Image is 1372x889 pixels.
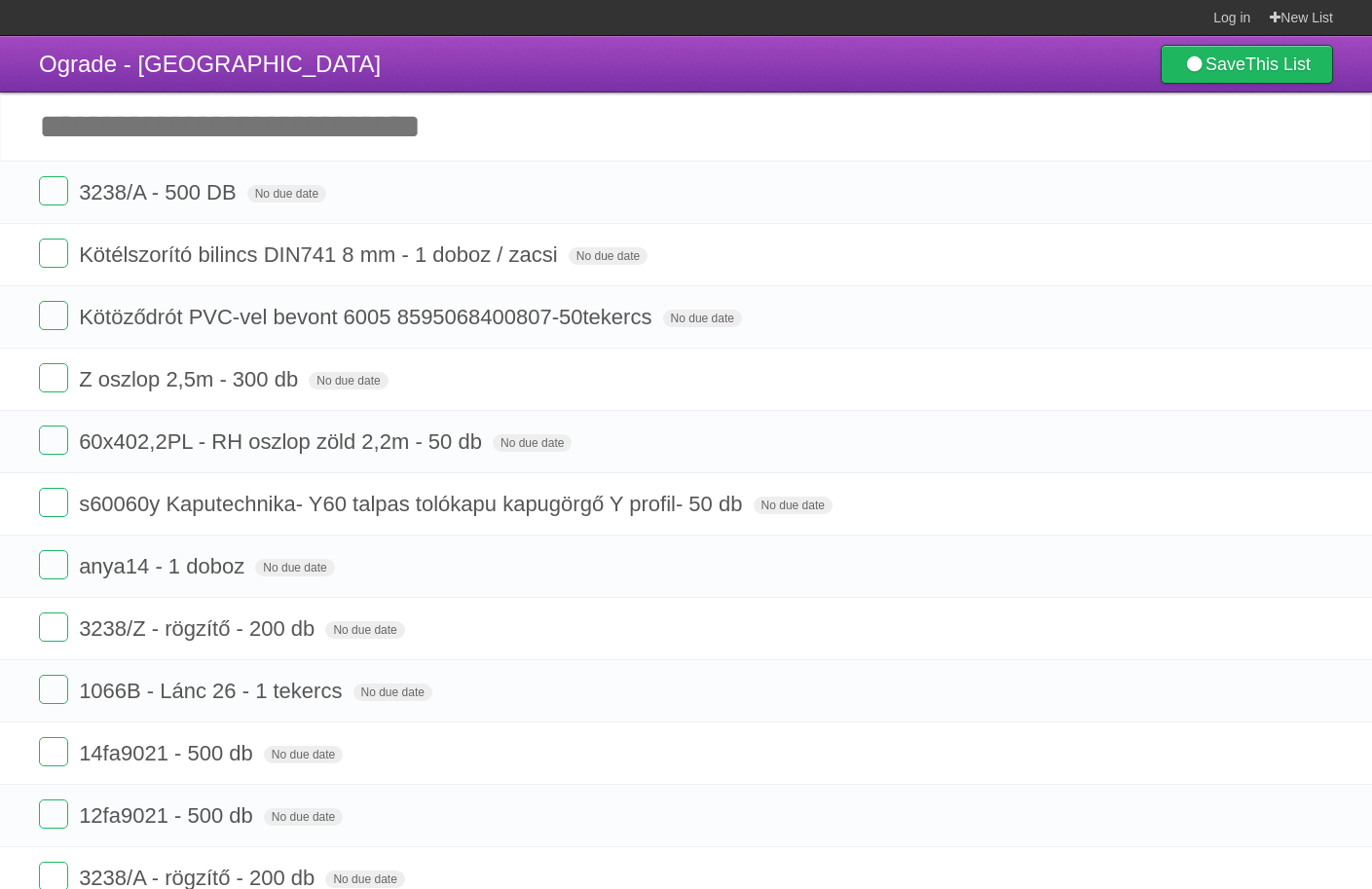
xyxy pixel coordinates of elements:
[79,616,319,641] span: 3238/Z - rögzítő - 200 db
[79,803,258,828] span: 12fa9021 - 500 db
[39,550,68,579] label: Done
[255,559,334,576] span: No due date
[754,497,833,514] span: No due date
[79,741,258,765] span: 14fa9021 - 500 db
[39,363,68,392] label: Done
[325,621,404,639] span: No due date
[663,310,742,327] span: No due date
[39,799,68,829] label: Done
[39,51,381,77] span: Ograde - [GEOGRAPHIC_DATA]
[325,870,404,888] span: No due date
[39,176,68,205] label: Done
[79,429,487,454] span: 60x402,2PL - RH oszlop zöld 2,2m - 50 db
[79,305,656,329] span: Kötöződrót PVC-vel bevont 6005 8595068400807-50tekercs
[264,746,343,763] span: No due date
[79,242,563,267] span: Kötélszorító bilincs DIN741 8 mm - 1 doboz / zacsi
[1245,55,1311,74] b: This List
[39,612,68,642] label: Done
[39,737,68,766] label: Done
[1161,45,1333,84] a: SaveThis List
[247,185,326,203] span: No due date
[493,434,572,452] span: No due date
[569,247,648,265] span: No due date
[39,239,68,268] label: Done
[79,367,303,391] span: Z oszlop 2,5m - 300 db
[79,492,747,516] span: s60060y Kaputechnika- Y60 talpas tolókapu kapugörgő Y profil- 50 db
[309,372,388,389] span: No due date
[79,679,347,703] span: 1066B - Lánc 26 - 1 tekercs
[79,180,241,204] span: 3238/A - 500 DB
[39,675,68,704] label: Done
[353,684,432,701] span: No due date
[79,554,249,578] span: anya14 - 1 doboz
[39,301,68,330] label: Done
[264,808,343,826] span: No due date
[39,488,68,517] label: Done
[39,426,68,455] label: Done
